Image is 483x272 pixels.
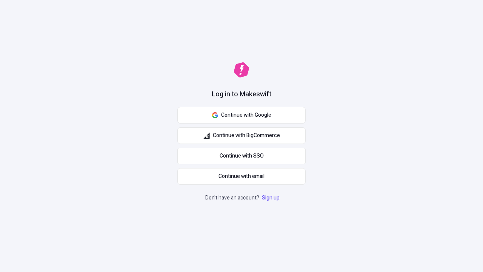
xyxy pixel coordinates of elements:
a: Continue with SSO [177,148,306,164]
p: Don't have an account? [205,194,281,202]
button: Continue with Google [177,107,306,124]
a: Sign up [260,194,281,202]
span: Continue with Google [221,111,271,119]
button: Continue with email [177,168,306,185]
span: Continue with email [218,172,265,181]
h1: Log in to Makeswift [212,90,271,99]
button: Continue with BigCommerce [177,127,306,144]
span: Continue with BigCommerce [213,131,280,140]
